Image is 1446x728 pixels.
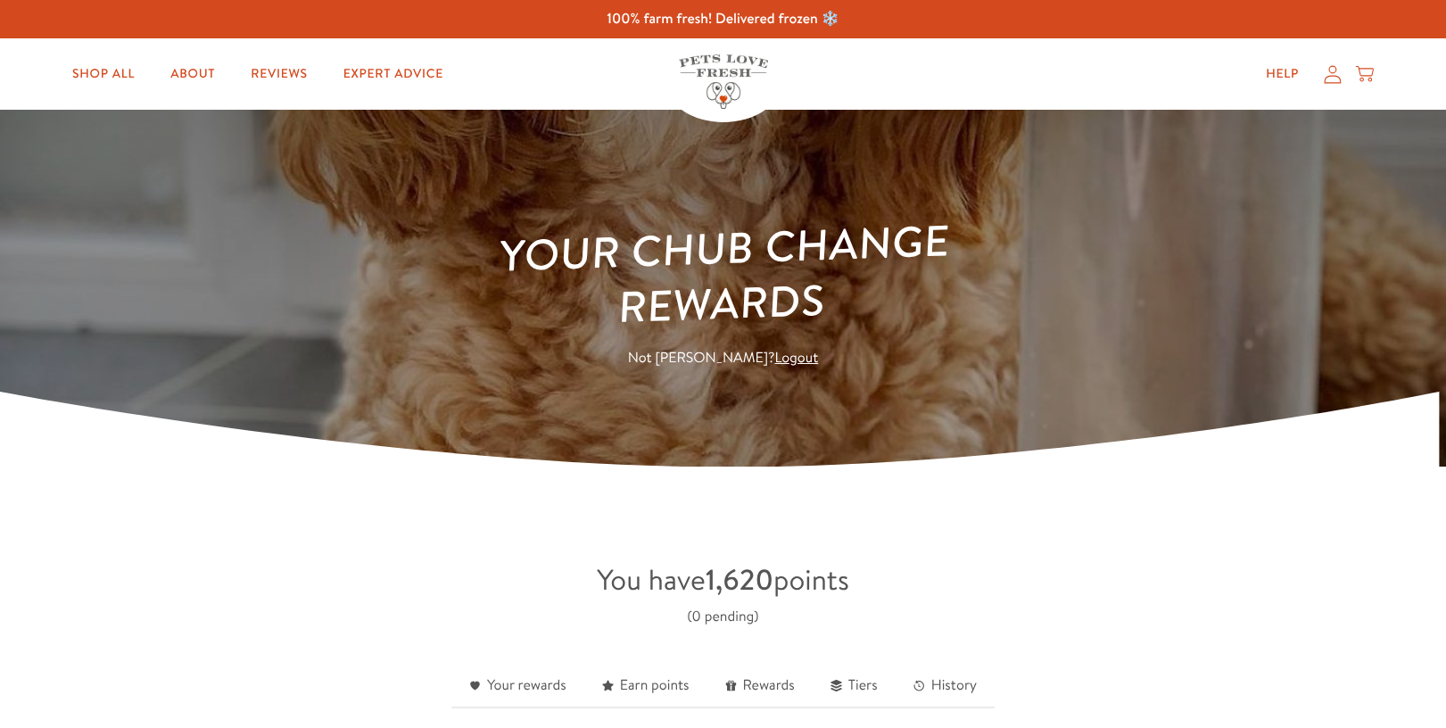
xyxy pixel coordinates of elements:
[707,665,813,708] a: Rewards
[451,665,584,708] a: Your rewards
[329,56,458,92] a: Expert Advice
[597,560,849,600] span: You have points
[584,665,707,708] a: Earn points
[236,56,321,92] a: Reviews
[706,560,773,600] strong: 1,620
[688,605,759,629] div: (0 pending)
[1252,56,1313,92] a: Help
[467,346,980,370] p: Not [PERSON_NAME]?
[813,665,896,708] a: Tiers
[58,56,149,92] a: Shop All
[679,54,768,109] img: Pets Love Fresh
[896,665,995,708] a: History
[156,56,229,92] a: About
[463,211,983,341] h1: Your Chub Change Rewards
[774,348,818,368] a: Logout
